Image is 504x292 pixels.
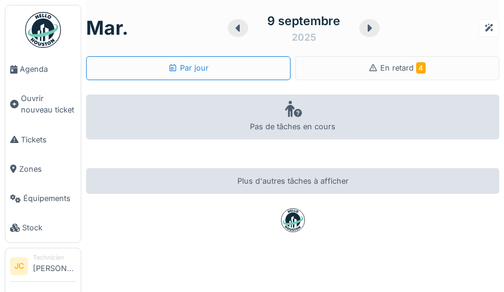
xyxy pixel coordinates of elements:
span: Zones [19,163,76,175]
span: 4 [416,62,426,74]
a: Tickets [5,125,81,154]
div: 2025 [292,30,316,44]
div: Par jour [168,62,209,74]
div: Plus d'autres tâches à afficher [86,168,499,194]
span: Tickets [21,134,76,145]
h1: mar. [86,17,129,39]
a: Stock [5,213,81,242]
span: Ouvrir nouveau ticket [21,93,76,115]
span: En retard [380,63,426,72]
li: [PERSON_NAME] [33,253,76,279]
div: Pas de tâches en cours [86,95,499,139]
a: Zones [5,154,81,184]
div: Technicien [33,253,76,262]
a: Agenda [5,54,81,84]
a: JC Technicien[PERSON_NAME] [10,253,76,282]
a: Équipements [5,184,81,213]
span: Équipements [23,193,76,204]
span: Agenda [20,63,76,75]
img: Badge_color-CXgf-gQk.svg [25,12,61,48]
span: Stock [22,222,76,233]
img: badge-BVDL4wpA.svg [281,208,305,232]
div: 9 septembre [267,12,340,30]
li: JC [10,257,28,275]
a: Ouvrir nouveau ticket [5,84,81,124]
